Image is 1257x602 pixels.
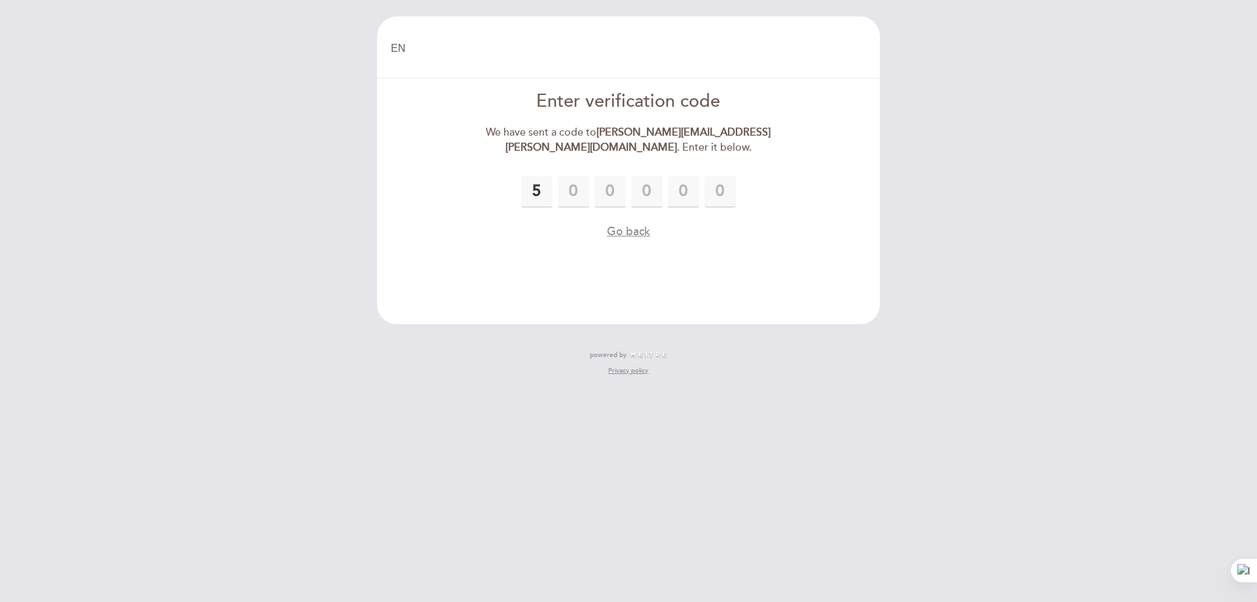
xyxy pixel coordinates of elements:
[505,126,771,154] strong: [PERSON_NAME][EMAIL_ADDRESS][PERSON_NAME][DOMAIN_NAME]
[704,176,736,208] input: 0
[558,176,589,208] input: 0
[630,352,667,358] img: MEITRE
[590,350,667,360] a: powered by
[594,176,626,208] input: 0
[479,89,779,115] div: Enter verification code
[521,176,553,208] input: 0
[479,125,779,155] div: We have sent a code to . Enter it below.
[607,223,650,240] button: Go back
[608,366,648,375] a: Privacy policy
[631,176,663,208] input: 0
[590,350,627,360] span: powered by
[668,176,699,208] input: 0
